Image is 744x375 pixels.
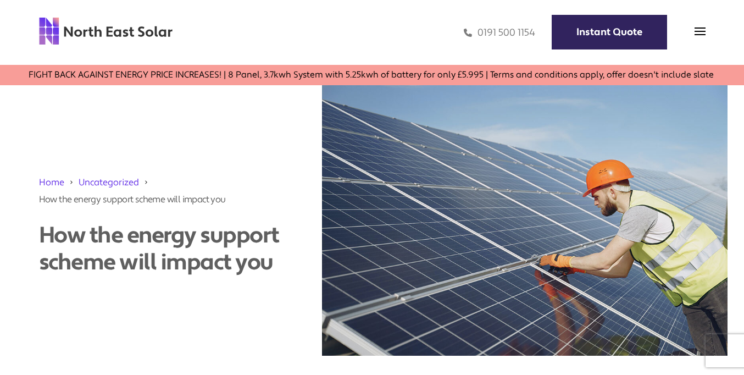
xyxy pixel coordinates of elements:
[695,26,706,37] img: menu icon
[39,193,226,206] span: How the energy support scheme will impact you
[464,26,472,39] img: phone icon
[39,177,64,188] a: Home
[464,26,535,39] a: 0191 500 1154
[69,176,74,189] img: 211688_forward_arrow_icon.svg
[552,15,667,49] a: Instant Quote
[39,222,295,276] h1: How the energy support scheme will impact you
[143,176,149,189] img: 211688_forward_arrow_icon.svg
[322,85,728,356] img: pexels-gustavo-fring-4254168.jpg
[79,177,139,188] a: Uncategorized
[38,16,173,46] img: north east solar logo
